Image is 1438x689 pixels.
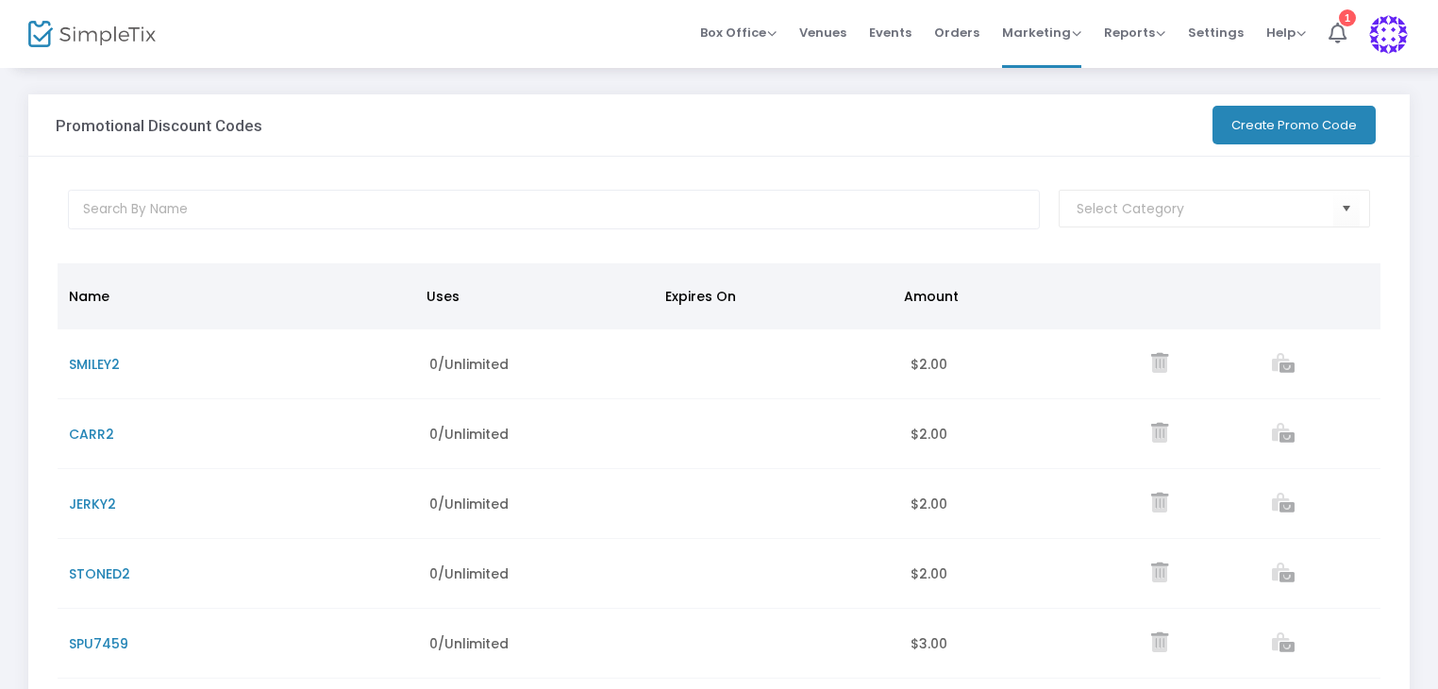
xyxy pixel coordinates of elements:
span: Events [869,8,911,57]
span: Expires On [665,287,736,306]
a: View list of orders which used this promo code. [1272,356,1295,375]
span: Box Office [700,24,777,42]
span: 0/Unlimited [429,495,509,513]
span: Venues [799,8,846,57]
span: Marketing [1002,24,1081,42]
div: 1 [1339,9,1356,26]
span: Orders [934,8,979,57]
span: Uses [426,287,460,306]
span: 0/Unlimited [429,634,509,653]
span: $2.00 [911,495,947,513]
span: Reports [1104,24,1165,42]
span: 0/Unlimited [429,425,509,444]
h3: Promotional Discount Codes [56,116,262,135]
a: View list of orders which used this promo code. [1272,496,1295,514]
button: Create Promo Code [1212,106,1376,144]
span: $3.00 [911,634,947,653]
span: Help [1266,24,1306,42]
span: $2.00 [911,355,947,374]
span: $2.00 [911,564,947,583]
a: View list of orders which used this promo code. [1272,635,1295,654]
span: STONED2 [69,564,130,583]
span: CARR2 [69,425,114,444]
input: Select Category [1077,199,1334,219]
span: Amount [904,287,959,306]
span: SMILEY2 [69,355,120,374]
input: Search By Name [68,190,1041,229]
span: $2.00 [911,425,947,444]
button: Select [1333,190,1360,228]
span: Name [69,287,109,306]
span: 0/Unlimited [429,564,509,583]
a: View list of orders which used this promo code. [1272,426,1295,445]
span: JERKY2 [69,495,116,513]
a: View list of orders which used this promo code. [1272,565,1295,584]
span: SPU7459 [69,634,128,653]
span: Settings [1188,8,1244,57]
span: 0/Unlimited [429,355,509,374]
